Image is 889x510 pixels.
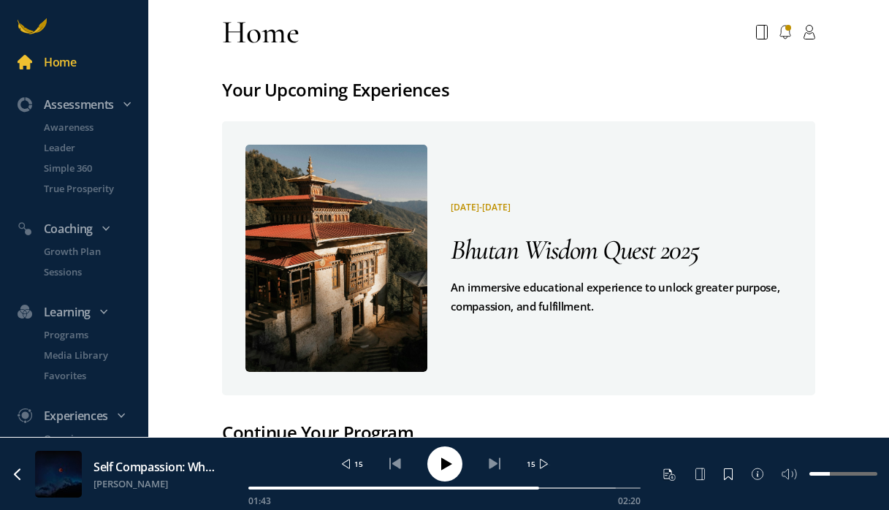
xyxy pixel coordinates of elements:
a: Leader [26,140,148,155]
a: True Prosperity [26,181,148,196]
a: Overview [26,431,148,446]
span: 01:43 [248,495,271,507]
div: Learning [9,302,154,321]
div: Assessments [9,95,154,114]
span: [DATE]-[DATE] [451,201,511,213]
div: Home [222,12,299,53]
p: Growth Plan [44,244,145,259]
div: Your Upcoming Experiences [222,76,814,104]
div: Experiences [9,406,154,425]
p: True Prosperity [44,181,145,196]
img: 5ffd8c5375b04f9fae8f87b4.jpg [35,451,82,498]
div: Self Compassion: What is the Inner Critic [94,457,216,476]
div: Home [44,53,77,72]
div: Coaching [9,219,154,238]
a: Programs [26,327,148,342]
p: Overview [44,431,145,446]
p: Awareness [44,120,145,134]
p: Media Library [44,348,145,362]
a: Growth Plan [26,244,148,259]
a: Favorites [26,368,148,383]
p: Simple 360 [44,161,145,175]
a: Awareness [26,120,148,134]
span: Bhutan Wisdom Quest 2025 [451,233,699,267]
p: Sessions [44,264,145,279]
a: Media Library [26,348,148,362]
a: Sessions [26,264,148,279]
div: Continue Your Program [222,419,814,446]
span: 15 [527,459,535,469]
div: [PERSON_NAME] [94,476,216,491]
span: 15 [354,459,363,469]
pre: An immersive educational experience to unlock greater purpose, compassion, and fulfillment. [451,278,791,316]
p: Favorites [44,368,145,383]
span: 02:20 [618,495,641,507]
p: Leader [44,140,145,155]
p: Programs [44,327,145,342]
a: Simple 360 [26,161,148,175]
